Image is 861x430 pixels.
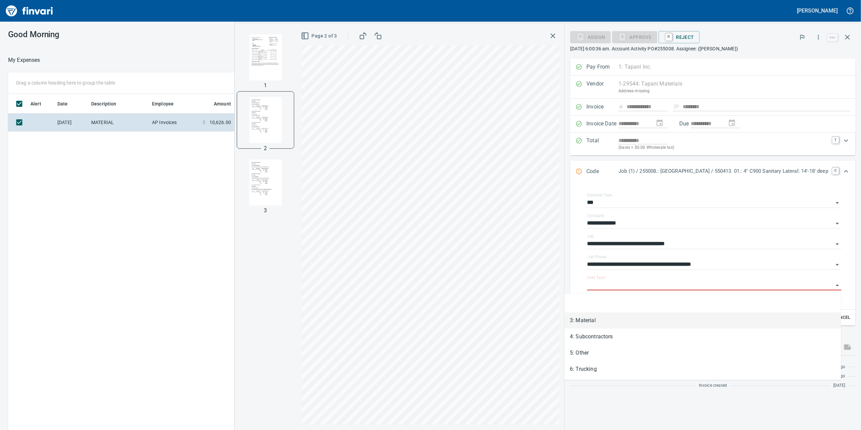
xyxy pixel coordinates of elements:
[243,160,288,206] img: Page 3
[264,81,267,90] p: 1
[666,33,672,41] a: R
[570,34,610,40] div: Assign
[88,114,149,132] td: MATERIAL
[612,34,657,40] div: Cost Type required
[795,5,839,16] button: [PERSON_NAME]
[664,31,694,43] span: Reject
[833,260,842,269] button: Open
[243,97,288,143] img: Page 2
[214,100,231,108] span: Amount
[30,100,50,108] span: Alert
[587,276,605,280] label: Cost Type
[659,31,700,43] button: RReject
[618,144,828,151] p: (basis + $0.00 Wholesale tax)
[826,29,856,45] span: Close invoice
[564,361,841,377] li: 6: Trucking
[57,100,68,108] span: Date
[839,339,856,355] span: This records your message into the invoice and notifies anyone mentioned
[91,100,117,108] span: Description
[564,345,841,361] li: 5: Other
[57,100,77,108] span: Date
[587,255,606,259] label: Job Phase
[564,329,841,345] li: 4: Subcontractors
[570,161,856,183] div: Expand
[587,214,605,218] label: Company
[797,7,838,14] h5: [PERSON_NAME]
[832,137,839,143] a: T
[795,30,810,45] button: Flag
[587,234,594,238] label: Job
[264,207,267,215] p: 3
[91,100,125,108] span: Description
[264,144,267,152] p: 2
[203,119,205,126] span: $
[243,34,288,80] img: Page 1
[570,183,856,326] div: Expand
[832,167,839,174] a: C
[149,114,200,132] td: AP Invoices
[811,30,826,45] button: More
[152,100,182,108] span: Employee
[205,100,231,108] span: Amount
[833,219,842,228] button: Open
[833,382,845,389] span: [DATE]
[587,193,612,197] label: Expense Type
[564,312,841,329] li: 3: Material
[302,32,337,40] span: Page 2 of 3
[699,382,727,389] span: Invoice created
[55,114,88,132] td: [DATE]
[828,34,838,41] a: esc
[570,133,856,155] div: Expand
[30,100,41,108] span: Alert
[586,167,618,176] p: Code
[4,3,55,19] img: Finvari
[831,312,853,323] button: Cancel
[300,30,340,42] button: Page 2 of 3
[833,281,842,290] button: Close
[8,56,40,64] p: My Expenses
[16,79,115,86] p: Drag a column heading here to group the table
[234,114,403,132] td: Job (1) / 255008.: [GEOGRAPHIC_DATA] / 550413. 01.: 4" C900 Sanitary Lateral: 14'-18' deep
[209,119,231,126] span: 10,626.00
[570,45,856,52] p: [DATE] 6:00:36 am. Account Activity PO#255008. Assignee: ([PERSON_NAME])
[833,198,842,208] button: Open
[8,30,223,39] h3: Good Morning
[152,100,174,108] span: Employee
[618,167,828,175] p: Job (1) / 255008.: [GEOGRAPHIC_DATA] / 550413. 01.: 4" C900 Sanitary Lateral: 14'-18' deep
[8,56,40,64] nav: breadcrumb
[586,137,618,151] p: Total
[833,314,851,321] span: Cancel
[833,239,842,249] button: Open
